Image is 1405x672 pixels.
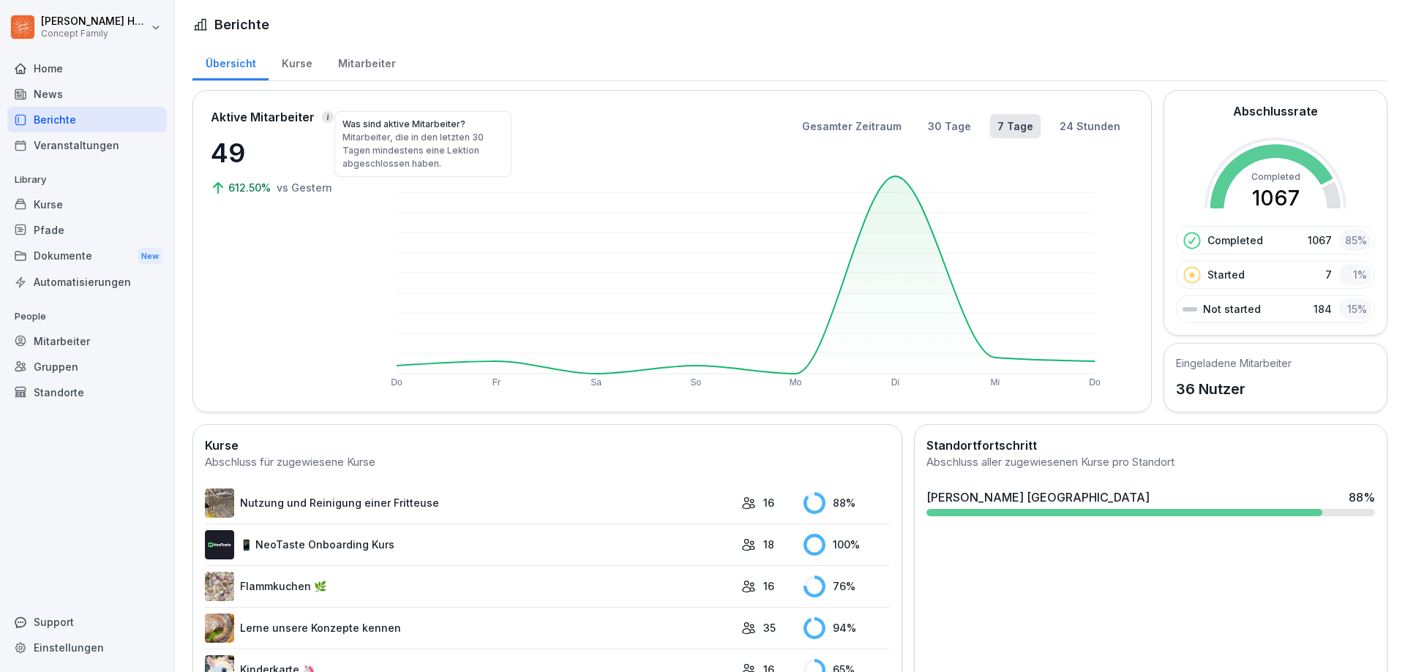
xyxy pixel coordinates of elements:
text: Sa [591,377,602,388]
p: 35 [763,620,776,635]
div: 88 % [1349,488,1375,506]
p: People [7,305,167,328]
div: 100 % [803,534,890,556]
img: jb643umo8xb48cipqni77y3i.png [205,572,234,601]
p: 16 [763,495,774,510]
p: 49 [211,133,357,173]
div: 88 % [803,492,890,514]
div: Support [7,609,167,635]
a: DokumenteNew [7,243,167,270]
a: [PERSON_NAME] [GEOGRAPHIC_DATA]88% [921,483,1381,522]
p: Not started [1203,301,1261,317]
a: Kurse [269,43,325,80]
a: Flammkuchen 🌿 [205,572,734,601]
div: [PERSON_NAME] [GEOGRAPHIC_DATA] [926,488,1150,506]
div: Abschluss aller zugewiesenen Kurse pro Standort [926,454,1375,471]
div: 76 % [803,575,890,597]
div: 15 % [1339,298,1371,320]
a: Mitarbeiter [7,328,167,354]
div: Abschluss für zugewiesene Kurse [205,454,890,471]
a: Kurse [7,192,167,217]
p: Completed [1207,233,1263,248]
text: Mo [790,377,802,388]
p: [PERSON_NAME] Huttarsch [41,15,148,28]
button: Gesamter Zeitraum [795,114,909,138]
text: Di [891,377,899,388]
a: Berichte [7,107,167,132]
div: 1 % [1339,264,1371,285]
img: b2msvuojt3s6egexuweix326.png [205,488,234,518]
p: Was sind aktive Mitarbeiter? [342,118,503,131]
p: 1067 [1308,233,1332,248]
a: Einstellungen [7,635,167,660]
a: Lerne unsere Konzepte kennen [205,614,734,643]
a: Übersicht [192,43,269,80]
h5: Eingeladene Mitarbeiter [1176,355,1292,371]
button: 24 Stunden [1052,114,1128,138]
button: 30 Tage [921,114,978,138]
p: 612.50% [228,180,274,195]
p: Mitarbeiter, die in den letzten 30 Tagen mindestens eine Lektion abgeschlossen haben. [342,131,503,170]
h2: Standortfortschritt [926,437,1375,454]
a: News [7,81,167,107]
p: Aktive Mitarbeiter [211,108,315,126]
h2: Abschlussrate [1233,102,1318,120]
text: Mi [990,377,1000,388]
p: Started [1207,267,1245,282]
p: Concept Family [41,29,148,39]
button: 7 Tage [990,114,1041,138]
p: 18 [763,537,774,552]
img: ssvnl9aim273pmzdbnjk7g2q.png [205,614,234,643]
a: Pfade [7,217,167,243]
div: New [138,248,162,265]
img: wogpw1ad3b6xttwx9rgsg3h8.png [205,530,234,559]
a: Gruppen [7,354,167,380]
a: Veranstaltungen [7,132,167,158]
text: Fr [492,377,501,388]
div: Dokumente [7,243,167,270]
h1: Berichte [214,15,269,34]
text: Do [1089,377,1101,388]
a: Mitarbeiter [325,43,408,80]
h2: Kurse [205,437,890,454]
p: 184 [1314,301,1332,317]
a: Automatisierungen [7,269,167,295]
a: Nutzung und Reinigung einer Fritteuse [205,488,734,518]
div: 94 % [803,617,890,639]
div: 85 % [1339,230,1371,251]
a: Home [7,56,167,81]
p: 36 Nutzer [1176,378,1292,400]
a: Standorte [7,380,167,405]
p: 7 [1325,267,1332,282]
p: 16 [763,578,774,594]
text: So [691,377,702,388]
a: 📱 NeoTaste Onboarding Kurs [205,530,734,559]
p: vs Gestern [277,180,332,195]
text: Do [391,377,402,388]
p: Library [7,168,167,192]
